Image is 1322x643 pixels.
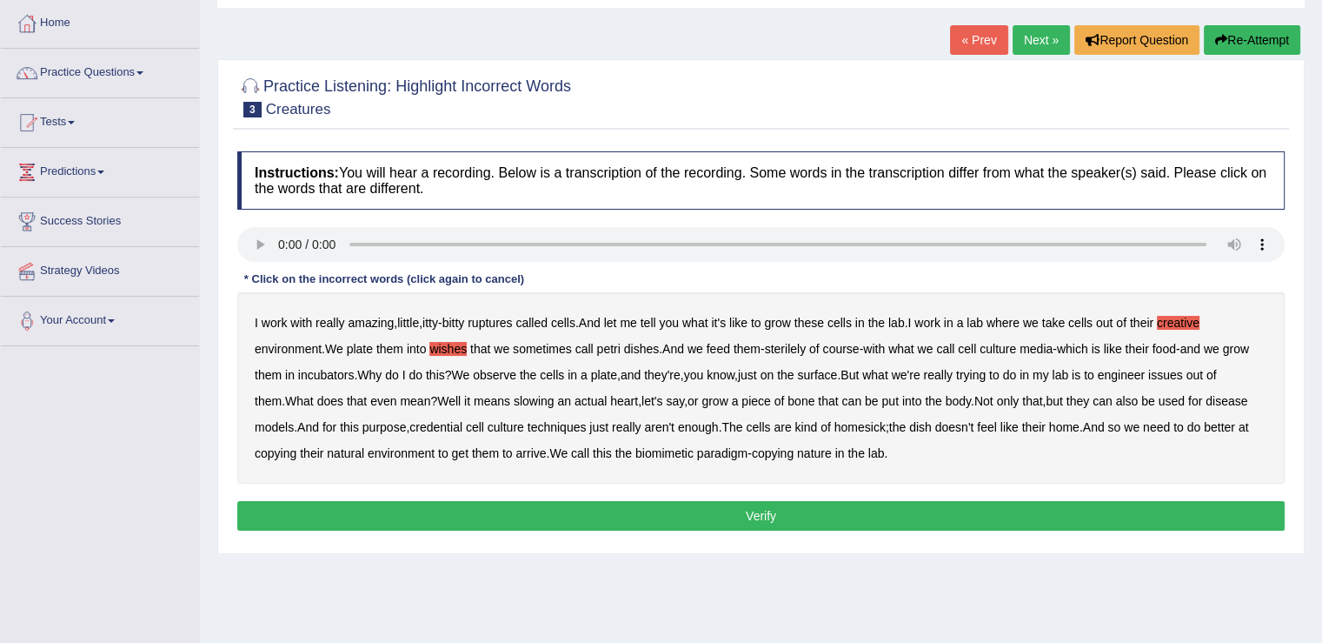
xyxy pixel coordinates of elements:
[707,368,734,382] b: know
[1204,342,1219,356] b: we
[407,342,427,356] b: into
[468,316,512,330] b: ruptures
[297,420,319,434] b: And
[936,342,954,356] b: call
[751,316,761,330] b: to
[1057,342,1088,356] b: which
[925,394,941,408] b: the
[774,394,785,408] b: of
[1052,368,1068,382] b: lab
[515,446,546,460] b: arrive
[452,446,468,460] b: get
[316,316,344,330] b: really
[1,49,199,92] a: Practice Questions
[442,316,465,330] b: bitty
[1223,342,1249,356] b: grow
[1022,420,1046,434] b: their
[243,102,262,117] span: 3
[1130,316,1153,330] b: their
[1083,420,1105,434] b: And
[797,446,832,460] b: nature
[868,316,885,330] b: the
[385,368,399,382] b: do
[738,368,757,382] b: just
[557,394,571,408] b: an
[1188,394,1202,408] b: for
[1148,368,1183,382] b: issues
[540,368,564,382] b: cells
[840,368,859,382] b: But
[429,342,467,356] b: wishes
[357,368,382,382] b: Why
[1013,25,1070,55] a: Next »
[967,316,983,330] b: lab
[635,446,694,460] b: biomimetic
[761,368,774,382] b: on
[732,394,739,408] b: a
[1022,394,1042,408] b: that
[889,420,906,434] b: the
[1153,342,1176,356] b: food
[575,342,594,356] b: call
[347,394,367,408] b: that
[956,368,986,382] b: trying
[1020,342,1053,356] b: media
[752,446,794,460] b: copying
[935,420,974,434] b: doesn't
[581,368,588,382] b: a
[682,316,708,330] b: what
[290,316,312,330] b: with
[1072,368,1080,382] b: is
[688,342,703,356] b: we
[472,446,499,460] b: them
[347,342,373,356] b: plate
[1096,316,1113,330] b: out
[620,316,636,330] b: me
[285,368,295,382] b: in
[514,394,555,408] b: slowing
[944,316,953,330] b: in
[835,446,845,460] b: in
[615,446,632,460] b: the
[855,316,865,330] b: in
[989,368,1000,382] b: to
[237,271,531,287] div: * Click on the incorrect words (click again to cancel)
[262,316,288,330] b: work
[1107,420,1120,434] b: so
[707,342,730,356] b: feed
[997,394,1020,408] b: only
[741,394,770,408] b: piece
[1098,368,1146,382] b: engineer
[644,368,681,382] b: they're
[641,394,662,408] b: let's
[1,148,199,191] a: Predictions
[1187,420,1201,434] b: do
[1000,420,1019,434] b: like
[827,316,852,330] b: cells
[438,446,448,460] b: to
[917,342,933,356] b: we
[568,368,577,382] b: in
[1206,368,1217,382] b: of
[865,394,879,408] b: be
[892,368,920,382] b: we're
[980,342,1016,356] b: culture
[841,394,861,408] b: can
[494,342,509,356] b: we
[1204,25,1300,55] button: Re-Attempt
[621,368,641,382] b: and
[520,368,536,382] b: the
[1206,394,1247,408] b: disease
[1020,368,1029,382] b: in
[327,446,364,460] b: natural
[820,420,831,434] b: of
[1125,342,1148,356] b: their
[797,368,837,382] b: surface
[641,316,656,330] b: tell
[255,368,282,382] b: them
[977,420,997,434] b: feel
[1084,368,1094,382] b: to
[589,420,608,434] b: just
[604,316,617,330] b: let
[426,368,445,382] b: this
